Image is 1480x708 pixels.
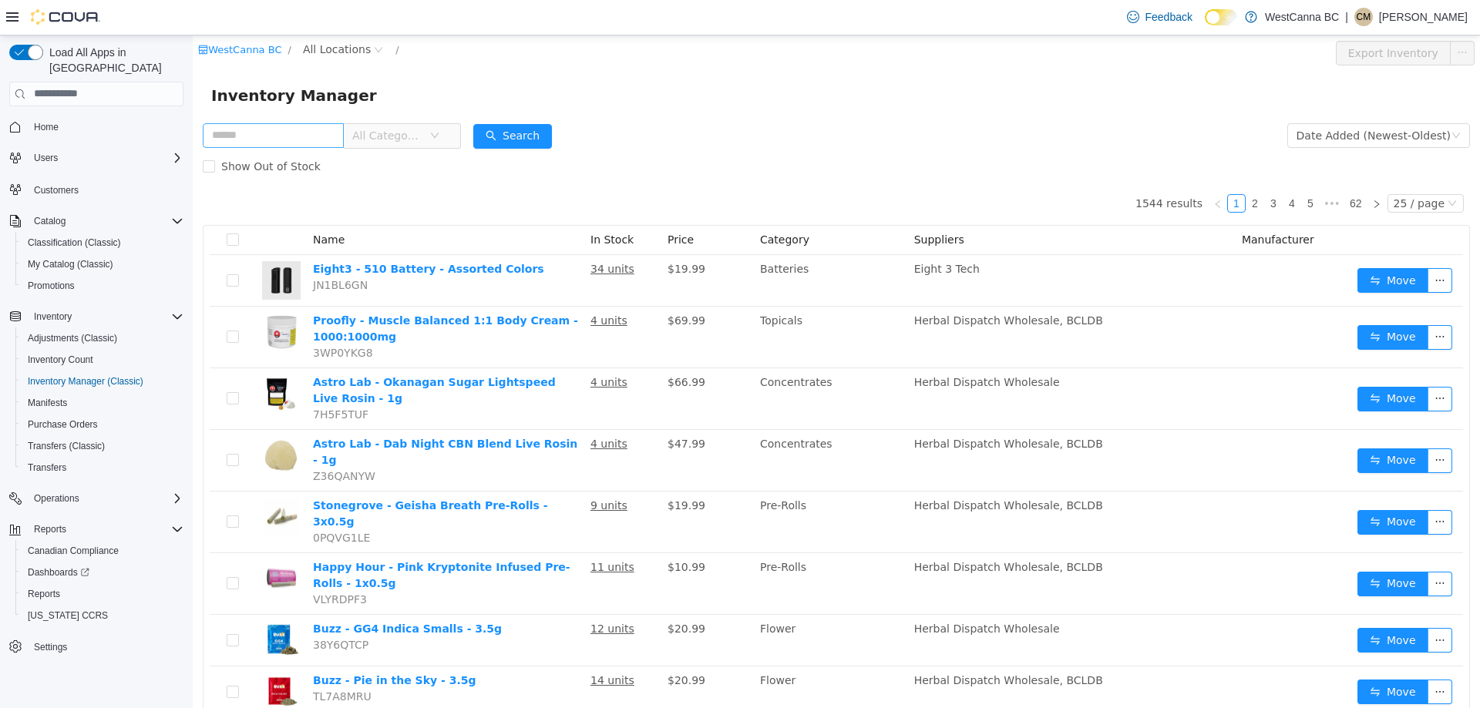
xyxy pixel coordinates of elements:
span: Load All Apps in [GEOGRAPHIC_DATA] [43,45,183,75]
img: Eight3 - 510 Battery - Assorted Colors hero shot [69,226,108,264]
span: Manifests [28,397,67,409]
span: / [96,8,99,20]
div: Date Added (Newest-Oldest) [1104,89,1258,112]
a: Classification (Classic) [22,233,127,252]
button: icon: ellipsis [1235,536,1260,561]
span: My Catalog (Classic) [22,255,183,273]
a: Promotions [22,277,81,295]
span: Home [28,117,183,136]
a: Proofly - Muscle Balanced 1:1 Body Cream - 1000:1000mg [120,279,385,307]
button: Purchase Orders [15,414,190,435]
span: Dashboards [22,563,183,582]
li: Previous Page [1016,159,1034,177]
li: 1 [1034,159,1053,177]
a: Inventory Manager (Classic) [22,372,150,391]
span: Show Out of Stock [22,125,134,137]
span: JN1BL6GN [120,243,175,256]
span: Purchase Orders [22,415,183,434]
span: CM [1357,8,1371,26]
span: In Stock [398,198,441,210]
span: Settings [28,637,183,656]
button: Reports [28,520,72,539]
button: Manifests [15,392,190,414]
span: $19.99 [475,464,513,476]
span: Classification (Classic) [28,237,121,249]
a: Purchase Orders [22,415,104,434]
span: All Categories [160,92,230,108]
i: icon: shop [5,9,15,19]
a: Happy Hour - Pink Kryptonite Infused Pre-Rolls - 1x0.5g [120,525,378,554]
span: Reports [34,523,66,535]
span: Catalog [28,212,183,230]
a: 4 [1091,159,1108,176]
li: 4 [1090,159,1108,177]
span: Herbal Dispatch Wholesale, BCLDB [721,639,910,651]
a: Stonegrove - Geisha Breath Pre-Rolls - 3x0.5g [120,464,355,492]
span: Category [567,198,617,210]
li: 5 [1108,159,1127,177]
button: Catalog [3,210,190,232]
button: Export Inventory [1143,5,1258,30]
button: icon: ellipsis [1235,413,1260,438]
a: 1 [1035,159,1052,176]
u: 9 units [398,464,435,476]
span: Customers [34,184,79,196]
img: Astro Lab - Okanagan Sugar Lightspeed Live Rosin - 1g hero shot [69,339,108,377]
u: 34 units [398,227,442,240]
span: Manifests [22,394,183,412]
button: Settings [3,636,190,658]
button: icon: ellipsis [1235,475,1260,499]
span: Inventory Manager (Classic) [22,372,183,391]
button: icon: ellipsis [1235,351,1260,376]
span: Herbal Dispatch Wholesale [721,587,867,599]
span: Users [34,152,58,164]
button: Canadian Compliance [15,540,190,562]
button: Operations [28,489,86,508]
p: WestCanna BC [1265,8,1339,26]
span: Canadian Compliance [22,542,183,560]
button: My Catalog (Classic) [15,253,190,275]
a: [US_STATE] CCRS [22,606,114,625]
span: Washington CCRS [22,606,183,625]
td: Batteries [561,220,715,271]
button: icon: swapMove [1165,592,1236,617]
span: VLYRDPF3 [120,558,174,570]
a: Transfers (Classic) [22,437,111,455]
span: Transfers (Classic) [22,437,183,455]
td: Concentrates [561,333,715,394]
span: Classification (Classic) [22,233,183,252]
img: Proofly - Muscle Balanced 1:1 Body Cream - 1000:1000mg hero shot [69,277,108,316]
u: 11 units [398,525,442,538]
img: Stonegrove - Geisha Breath Pre-Rolls - 3x0.5g hero shot [69,462,108,501]
button: icon: swapMove [1165,290,1236,314]
li: 62 [1152,159,1175,177]
nav: Complex example [9,109,183,698]
button: Adjustments (Classic) [15,327,190,349]
span: Suppliers [721,198,772,210]
td: Pre-Rolls [561,518,715,579]
a: Dashboards [15,562,190,583]
p: | [1345,8,1348,26]
span: Herbal Dispatch Wholesale, BCLDB [721,279,910,291]
td: Topicals [561,271,715,333]
span: Feedback [1145,9,1192,25]
a: 3 [1072,159,1089,176]
span: Herbal Dispatch Wholesale, BCLDB [721,525,910,538]
a: Home [28,118,65,136]
u: 4 units [398,341,435,353]
td: Flower [561,631,715,683]
a: Inventory Count [22,351,99,369]
u: 14 units [398,639,442,651]
span: Eight 3 Tech [721,227,787,240]
i: icon: down [237,96,247,106]
span: Herbal Dispatch Wholesale, BCLDB [721,402,910,414]
u: 12 units [398,587,442,599]
a: Reports [22,585,66,603]
span: Inventory Count [28,354,93,366]
span: Operations [34,492,79,505]
i: icon: right [1179,164,1189,173]
span: [US_STATE] CCRS [28,609,108,622]
button: icon: swapMove [1165,351,1236,376]
img: Happy Hour - Pink Kryptonite Infused Pre-Rolls - 1x0.5g hero shot [69,524,108,562]
a: Dashboards [22,563,96,582]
